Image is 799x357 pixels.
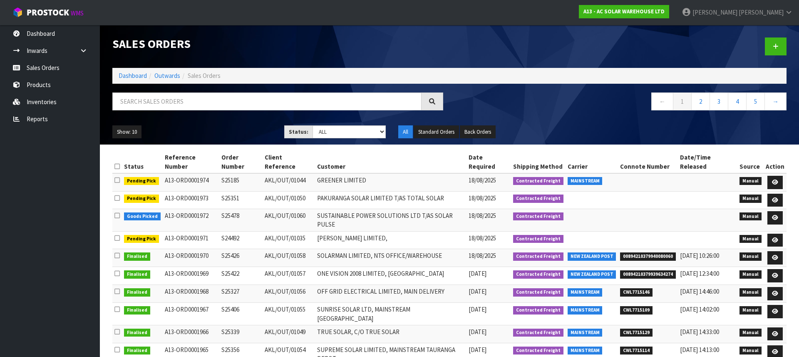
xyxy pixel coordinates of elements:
span: [DATE] 14:13:00 [680,346,719,354]
td: AKL/OUT/01056 [263,285,315,303]
td: SUNRISE SOLAR LTD, MAINSTREAM [GEOGRAPHIC_DATA] [315,303,466,325]
span: [DATE] [469,328,486,336]
span: NEW ZEALAND POST [568,252,616,261]
td: A13-ORD0001973 [163,191,219,209]
td: S25426 [219,249,263,267]
span: Contracted Freight [513,347,563,355]
span: ProStock [27,7,69,18]
th: Reference Number [163,151,219,173]
span: [DATE] [469,287,486,295]
span: Finalised [124,329,150,337]
td: A13-ORD0001970 [163,249,219,267]
span: Manual [739,306,762,315]
span: 18/08/2025 [469,212,496,220]
span: CWL7715146 [620,288,653,297]
span: Contracted Freight [513,306,563,315]
td: SOLARMAN LIMITED, NTS OFFICE/WAREHOUSE [315,249,466,267]
span: Manual [739,347,762,355]
td: TRUE SOLAR, C/O TRUE SOLAR [315,325,466,343]
span: MAINSTREAM [568,347,603,355]
span: Manual [739,177,762,185]
th: Source [737,151,764,173]
span: Goods Picked [124,212,161,221]
td: S25406 [219,303,263,325]
span: Manual [739,212,762,221]
td: A13-ORD0001967 [163,303,219,325]
th: Order Number [219,151,263,173]
span: Finalised [124,270,150,279]
td: AKL/OUT/01055 [263,303,315,325]
th: Date Required [466,151,511,173]
span: Contracted Freight [513,329,563,337]
span: [DATE] 14:46:00 [680,287,719,295]
button: Back Orders [460,125,496,139]
th: Shipping Method [511,151,566,173]
td: GREENER LIMITED [315,173,466,191]
h1: Sales Orders [112,37,443,50]
th: Customer [315,151,466,173]
td: AKL/OUT/01044 [263,173,315,191]
span: 18/08/2025 [469,194,496,202]
th: Client Reference [263,151,315,173]
span: Contracted Freight [513,195,563,203]
th: Carrier [566,151,618,173]
th: Action [764,151,787,173]
td: S25327 [219,285,263,303]
td: SUSTAINABLE POWER SOLUTIONS LTD T/AS SOLAR PULSE [315,209,466,232]
span: MAINSTREAM [568,306,603,315]
img: cube-alt.png [12,7,23,17]
td: AKL/OUT/01058 [263,249,315,267]
td: S25478 [219,209,263,232]
span: [DATE] [469,346,486,354]
td: A13-ORD0001969 [163,267,219,285]
th: Connote Number [618,151,678,173]
span: Manual [739,235,762,243]
span: Finalised [124,252,150,261]
td: A13-ORD0001966 [163,325,219,343]
span: 00894210379939634274 [620,270,676,279]
span: Finalised [124,288,150,297]
span: MAINSTREAM [568,329,603,337]
span: NEW ZEALAND POST [568,270,616,279]
span: Manual [739,270,762,279]
td: S25422 [219,267,263,285]
input: Search sales orders [112,92,422,110]
span: Manual [739,195,762,203]
button: Standard Orders [414,125,459,139]
a: 1 [673,92,692,110]
td: S25339 [219,325,263,343]
td: A13-ORD0001968 [163,285,219,303]
span: 00894210379940080060 [620,252,676,261]
span: Finalised [124,306,150,315]
span: Sales Orders [188,72,221,80]
a: → [764,92,787,110]
span: [DATE] [469,270,486,277]
td: AKL/OUT/01060 [263,209,315,232]
span: Contracted Freight [513,288,563,297]
span: Contracted Freight [513,177,563,185]
button: Show: 10 [112,125,141,139]
span: Manual [739,329,762,337]
a: Outwards [154,72,180,80]
span: Manual [739,252,762,261]
a: 2 [691,92,710,110]
span: 18/08/2025 [469,252,496,260]
a: ← [651,92,673,110]
a: 4 [728,92,747,110]
span: Pending Pick [124,177,159,185]
td: S25351 [219,191,263,209]
span: Pending Pick [124,235,159,243]
span: [DATE] [469,305,486,313]
nav: Page navigation [456,92,787,113]
strong: Status: [289,128,308,135]
span: Contracted Freight [513,270,563,279]
span: Pending Pick [124,195,159,203]
span: [DATE] 10:26:00 [680,252,719,260]
th: Status [122,151,163,173]
a: 5 [746,92,765,110]
span: [PERSON_NAME] [739,8,784,16]
td: A13-ORD0001972 [163,209,219,232]
span: [PERSON_NAME] [692,8,737,16]
td: S25185 [219,173,263,191]
td: A13-ORD0001974 [163,173,219,191]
